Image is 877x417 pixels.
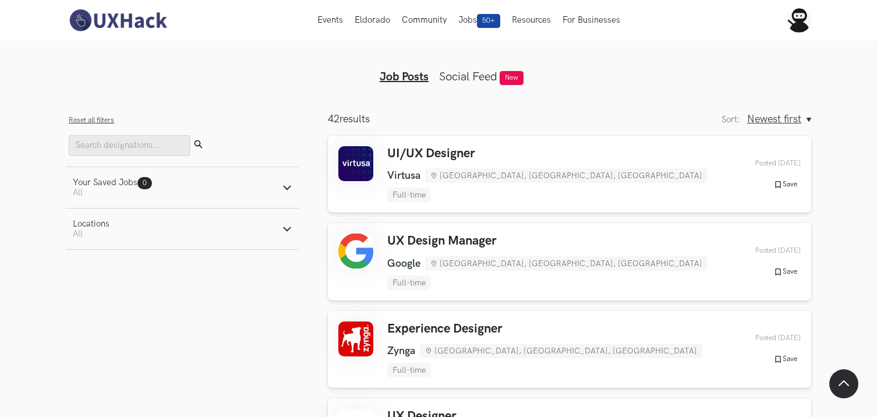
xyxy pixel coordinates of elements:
div: Your Saved Jobs [73,178,152,188]
button: LocationsAll [66,208,299,249]
li: Full-time [387,188,431,202]
p: results [328,113,370,125]
a: UX Design Manager Google [GEOGRAPHIC_DATA], [GEOGRAPHIC_DATA], [GEOGRAPHIC_DATA] Full-time Posted... [328,223,811,300]
button: Newest first, Sort: [747,113,811,125]
li: Full-time [387,275,431,290]
span: All [73,229,83,239]
img: Your profile pic [787,8,811,33]
div: 02nd Sep [728,159,801,168]
h3: UX Design Manager [387,234,728,249]
span: 0 [143,179,147,188]
li: [GEOGRAPHIC_DATA], [GEOGRAPHIC_DATA], [GEOGRAPHIC_DATA] [425,168,708,183]
a: Social Feed [439,70,497,84]
span: 50+ [477,14,500,28]
li: [GEOGRAPHIC_DATA], [GEOGRAPHIC_DATA], [GEOGRAPHIC_DATA] [420,344,702,358]
button: Reset all filters [69,116,114,125]
li: Google [387,257,420,270]
span: Newest first [747,113,801,125]
li: [GEOGRAPHIC_DATA], [GEOGRAPHIC_DATA], [GEOGRAPHIC_DATA] [425,256,708,271]
div: Locations [73,219,109,229]
button: Save [770,179,801,190]
span: All [73,188,83,197]
h3: Experience Designer [387,321,728,337]
li: Virtusa [387,169,420,182]
button: Save [770,354,801,365]
div: 02nd Sep [728,246,801,255]
button: Save [770,267,801,277]
span: 42 [328,113,340,125]
li: Zynga [387,345,415,357]
label: Sort: [722,115,740,125]
div: 02nd Sep [728,334,801,342]
a: Job Posts [380,70,429,84]
ul: Tabs Interface [215,51,662,84]
h3: UI/UX Designer [387,146,728,161]
li: Full-time [387,363,431,377]
input: Search [69,135,190,156]
a: Experience Designer Zynga [GEOGRAPHIC_DATA], [GEOGRAPHIC_DATA], [GEOGRAPHIC_DATA] Full-time Poste... [328,311,811,388]
button: Your Saved Jobs0 All [66,167,299,208]
img: UXHack-logo.png [66,8,169,33]
span: New [500,71,524,85]
a: UI/UX Designer Virtusa [GEOGRAPHIC_DATA], [GEOGRAPHIC_DATA], [GEOGRAPHIC_DATA] Full-time Posted [... [328,136,811,213]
